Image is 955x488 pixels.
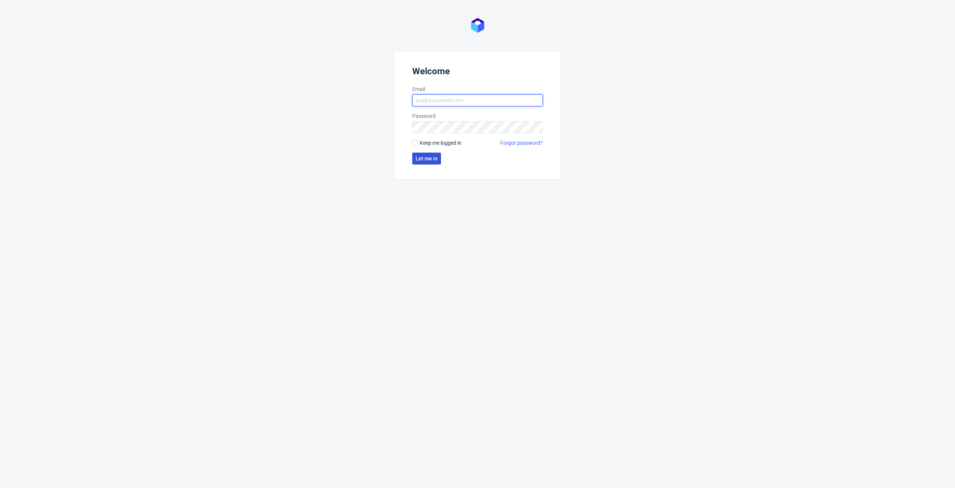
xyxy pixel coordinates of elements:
label: Password [412,112,543,120]
input: you@youremail.com [412,94,543,106]
button: Let me in [412,153,441,165]
span: Keep me logged in [420,139,461,147]
a: Forgot password? [500,139,543,147]
span: Let me in [416,156,438,161]
header: Welcome [412,66,543,79]
label: Email [412,85,543,93]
